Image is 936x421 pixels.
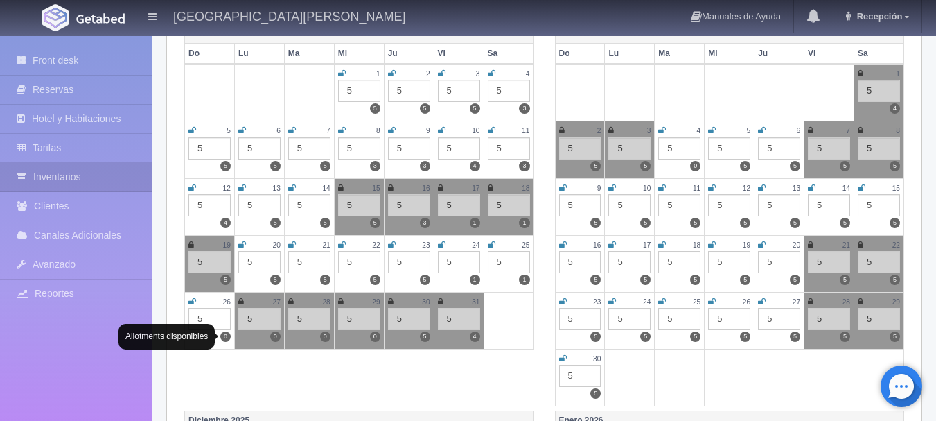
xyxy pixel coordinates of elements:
[370,161,380,171] label: 3
[376,127,380,135] small: 8
[705,44,754,64] th: Mi
[605,44,655,64] th: Lu
[388,137,430,160] div: 5
[338,251,380,273] div: 5
[470,218,480,228] label: 1
[896,70,900,78] small: 1
[690,275,700,285] label: 5
[854,44,904,64] th: Sa
[488,137,530,160] div: 5
[420,332,430,342] label: 5
[188,194,231,216] div: 5
[519,275,529,285] label: 1
[188,251,231,273] div: 5
[270,218,281,228] label: 5
[273,298,281,306] small: 27
[590,332,601,342] label: 5
[846,127,850,135] small: 7
[438,80,480,102] div: 5
[470,103,480,114] label: 5
[338,80,380,102] div: 5
[420,103,430,114] label: 5
[384,44,434,64] th: Ju
[640,275,651,285] label: 5
[793,298,800,306] small: 27
[76,13,125,24] img: Getabed
[472,298,479,306] small: 31
[858,80,900,102] div: 5
[426,70,430,78] small: 2
[288,308,330,330] div: 5
[223,184,231,192] small: 12
[658,308,700,330] div: 5
[188,137,231,160] div: 5
[370,218,380,228] label: 5
[522,184,529,192] small: 18
[740,332,750,342] label: 5
[842,241,850,249] small: 21
[793,184,800,192] small: 13
[320,332,330,342] label: 0
[647,127,651,135] small: 3
[708,194,750,216] div: 5
[890,161,900,171] label: 5
[896,127,900,135] small: 8
[472,241,479,249] small: 24
[708,251,750,273] div: 5
[892,298,900,306] small: 29
[270,161,281,171] label: 5
[842,184,850,192] small: 14
[326,127,330,135] small: 7
[608,137,651,160] div: 5
[334,44,384,64] th: Mi
[658,251,700,273] div: 5
[858,251,900,273] div: 5
[655,44,705,64] th: Ma
[472,184,479,192] small: 17
[690,161,700,171] label: 0
[643,241,651,249] small: 17
[708,137,750,160] div: 5
[892,241,900,249] small: 22
[220,275,231,285] label: 5
[420,161,430,171] label: 3
[597,184,601,192] small: 9
[890,218,900,228] label: 5
[590,218,601,228] label: 5
[697,127,701,135] small: 4
[388,194,430,216] div: 5
[640,332,651,342] label: 5
[438,308,480,330] div: 5
[322,184,330,192] small: 14
[223,298,231,306] small: 26
[559,251,601,273] div: 5
[388,308,430,330] div: 5
[422,241,430,249] small: 23
[593,241,601,249] small: 16
[758,251,800,273] div: 5
[420,275,430,285] label: 5
[690,332,700,342] label: 5
[238,308,281,330] div: 5
[273,241,281,249] small: 20
[234,44,284,64] th: Lu
[693,298,700,306] small: 25
[372,184,380,192] small: 15
[238,137,281,160] div: 5
[597,127,601,135] small: 2
[488,251,530,273] div: 5
[808,308,850,330] div: 5
[322,298,330,306] small: 28
[790,161,800,171] label: 5
[472,127,479,135] small: 10
[790,332,800,342] label: 5
[420,218,430,228] label: 3
[484,44,533,64] th: Sa
[220,218,231,228] label: 4
[188,308,231,330] div: 5
[270,275,281,285] label: 5
[555,44,605,64] th: Do
[890,332,900,342] label: 5
[519,161,529,171] label: 3
[388,80,430,102] div: 5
